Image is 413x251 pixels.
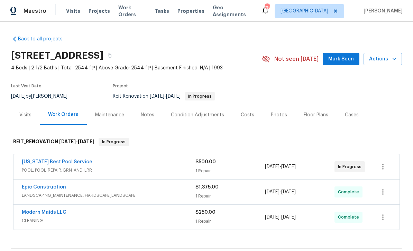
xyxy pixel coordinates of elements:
[195,160,216,164] span: $500.00
[323,53,359,66] button: Mark Seen
[338,163,364,170] span: In Progress
[271,112,287,118] div: Photos
[150,94,164,99] span: [DATE]
[265,164,279,169] span: [DATE]
[13,138,94,146] h6: REIT_RENOVATION
[338,214,362,221] span: Complete
[185,94,214,98] span: In Progress
[281,164,296,169] span: [DATE]
[195,210,215,215] span: $250.00
[48,111,79,118] div: Work Orders
[11,94,26,99] span: [DATE]
[281,215,296,220] span: [DATE]
[195,167,265,174] div: 1 Repair
[177,8,204,15] span: Properties
[11,52,103,59] h2: [STREET_ADDRESS]
[213,4,253,18] span: Geo Assignments
[241,112,254,118] div: Costs
[78,139,94,144] span: [DATE]
[59,139,76,144] span: [DATE]
[195,193,265,200] div: 1 Repair
[89,8,110,15] span: Projects
[22,210,66,215] a: Modern Maids LLC
[11,65,262,71] span: 4 Beds | 2 1/2 Baths | Total: 2544 ft² | Above Grade: 2544 ft² | Basement Finished: N/A | 1993
[103,49,116,62] button: Copy Address
[171,112,224,118] div: Condition Adjustments
[345,112,359,118] div: Cases
[99,138,128,145] span: In Progress
[118,4,146,18] span: Work Orders
[113,94,215,99] span: Reit Renovation
[22,192,195,199] span: LANDSCAPING_MAINTENANCE, HARDSCAPE_LANDSCAPE
[265,214,296,221] span: -
[11,36,77,42] a: Back to all projects
[338,189,362,195] span: Complete
[265,189,296,195] span: -
[265,215,279,220] span: [DATE]
[328,55,354,64] span: Mark Seen
[265,4,269,11] div: 29
[150,94,181,99] span: -
[22,185,66,190] a: Epic Construction
[195,218,265,225] div: 1 Repair
[155,9,169,13] span: Tasks
[281,190,296,194] span: [DATE]
[141,112,154,118] div: Notes
[195,185,219,190] span: $1,375.00
[274,56,319,62] span: Not seen [DATE]
[19,112,31,118] div: Visits
[11,92,76,100] div: by [PERSON_NAME]
[364,53,402,66] button: Actions
[361,8,403,15] span: [PERSON_NAME]
[11,84,42,88] span: Last Visit Date
[166,94,181,99] span: [DATE]
[95,112,124,118] div: Maintenance
[22,160,92,164] a: [US_STATE] Best Pool Service
[113,84,128,88] span: Project
[281,8,328,15] span: [GEOGRAPHIC_DATA]
[66,8,80,15] span: Visits
[265,163,296,170] span: -
[59,139,94,144] span: -
[22,217,195,224] span: CLEANING
[369,55,396,64] span: Actions
[304,112,328,118] div: Floor Plans
[11,131,402,153] div: REIT_RENOVATION [DATE]-[DATE]In Progress
[24,8,46,15] span: Maestro
[22,167,195,174] span: POOL, POOL_REPAIR, BRN_AND_LRR
[265,190,279,194] span: [DATE]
